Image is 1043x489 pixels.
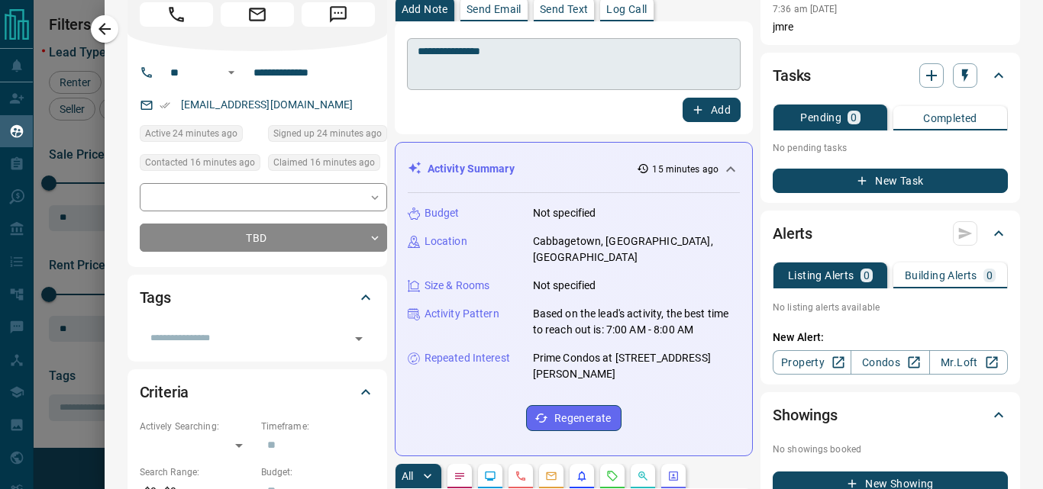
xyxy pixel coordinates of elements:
span: Contacted 16 minutes ago [145,155,255,170]
h2: Alerts [773,221,812,246]
span: Message [302,2,375,27]
div: TBD [140,224,387,252]
svg: Listing Alerts [576,470,588,482]
p: No showings booked [773,442,1008,456]
div: Wed Aug 13 2025 [268,125,387,146]
p: Completed [923,113,977,124]
svg: Lead Browsing Activity [484,470,496,482]
a: Condos [851,350,929,375]
p: No listing alerts available [773,301,1008,314]
span: Email [221,2,294,27]
p: Prime Condos at [STREET_ADDRESS][PERSON_NAME] [533,350,740,382]
button: Regenerate [526,405,622,431]
p: Listing Alerts [788,270,854,281]
p: Repeated Interest [425,350,510,366]
h2: Showings [773,403,838,427]
span: Claimed 16 minutes ago [273,155,375,170]
div: Criteria [140,374,375,410]
a: Property [773,350,851,375]
p: Activity Pattern [425,306,499,322]
div: Showings [773,397,1008,433]
p: Search Range: [140,465,253,479]
span: Signed up 24 minutes ago [273,126,382,141]
a: [EMAIL_ADDRESS][DOMAIN_NAME] [181,98,354,111]
p: Budget [425,205,460,221]
svg: Requests [606,470,618,482]
div: Tags [140,279,375,316]
button: New Task [773,169,1008,193]
p: 7:36 am [DATE] [773,4,838,14]
p: Pending [800,112,841,123]
p: jmre [773,19,1008,35]
span: Active 24 minutes ago [145,126,237,141]
div: Wed Aug 13 2025 [140,125,260,146]
p: Not specified [533,278,596,294]
p: Not specified [533,205,596,221]
p: Budget: [261,465,375,479]
p: Add Note [402,4,448,14]
svg: Emails [545,470,557,482]
p: 0 [864,270,870,281]
p: Send Email [467,4,521,14]
p: Cabbagetown, [GEOGRAPHIC_DATA], [GEOGRAPHIC_DATA] [533,233,740,265]
p: Send Text [540,4,589,14]
div: Alerts [773,215,1008,252]
a: Mr.Loft [929,350,1008,375]
div: Wed Aug 13 2025 [268,154,387,175]
svg: Notes [454,470,466,482]
svg: Opportunities [637,470,649,482]
h2: Tasks [773,63,811,88]
button: Open [348,328,370,349]
p: Based on the lead's activity, the best time to reach out is: 7:00 AM - 8:00 AM [533,306,740,338]
p: Building Alerts [905,270,977,281]
p: Actively Searching: [140,420,253,433]
button: Open [222,63,241,82]
h2: Criteria [140,380,189,404]
h2: Tags [140,285,171,310]
p: All [402,471,414,481]
span: Call [140,2,213,27]
p: Timeframe: [261,420,375,433]
p: Location [425,233,467,249]
div: Tasks [773,57,1008,94]
p: No pending tasks [773,137,1008,159]
p: 15 minutes ago [652,162,718,176]
p: 0 [986,270,993,281]
p: Log Call [606,4,647,14]
button: Add [683,98,741,122]
svg: Agent Actions [667,470,680,482]
div: Wed Aug 13 2025 [140,154,260,175]
p: New Alert: [773,330,1008,346]
svg: Email Verified [160,100,170,111]
p: Activity Summary [428,161,515,177]
svg: Calls [515,470,527,482]
div: Activity Summary15 minutes ago [408,155,740,183]
p: 0 [851,112,857,123]
p: Size & Rooms [425,278,490,294]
